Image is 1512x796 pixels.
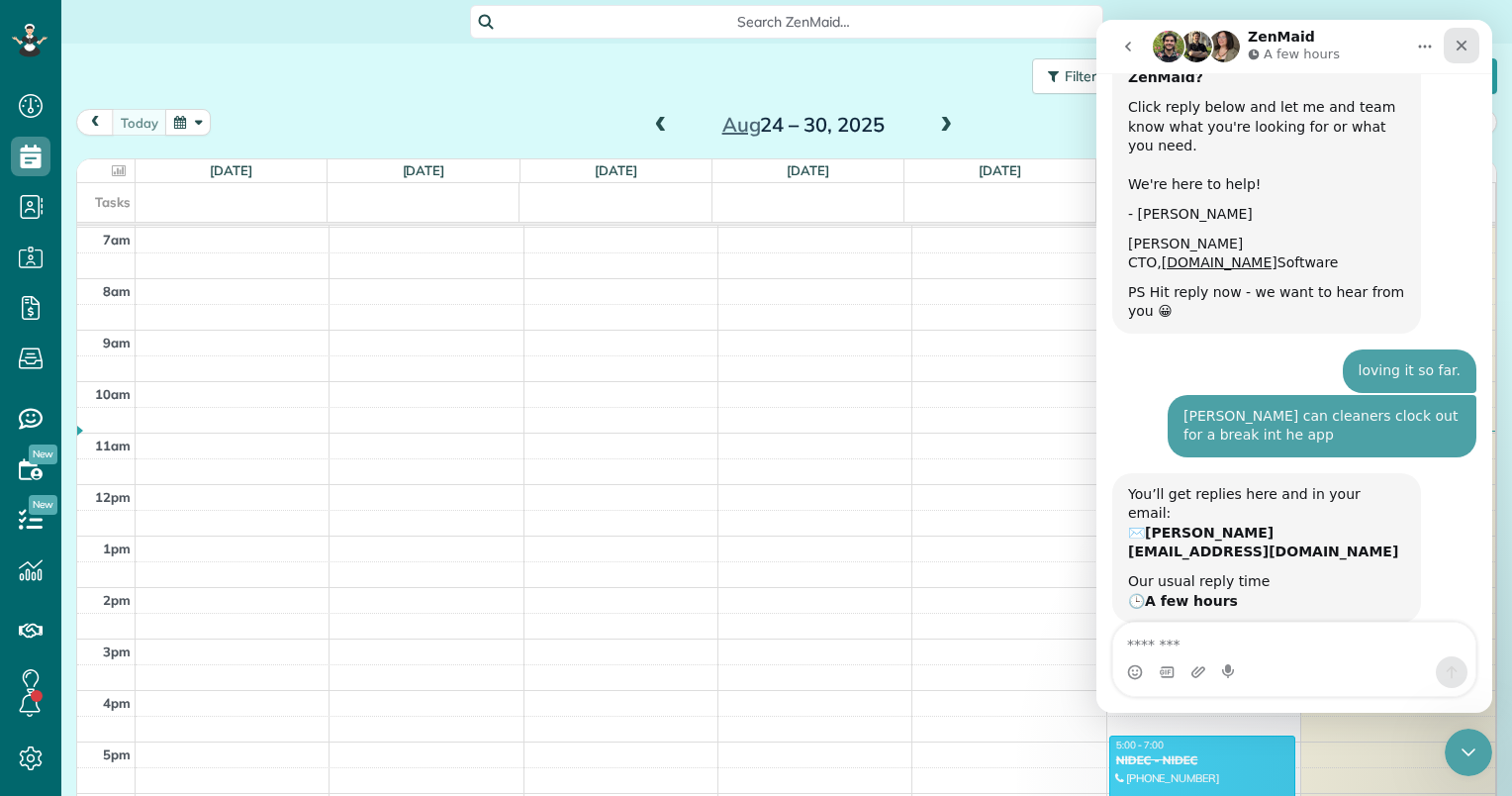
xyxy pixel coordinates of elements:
[32,185,309,205] div: - [PERSON_NAME]
[103,541,131,556] span: 1pm
[787,162,829,178] a: [DATE]
[1115,753,1289,767] div: NIDEC - NIDEC
[32,505,302,541] b: [PERSON_NAME][EMAIL_ADDRESS][DOMAIN_NAME]
[103,746,131,762] span: 5pm
[48,573,142,589] b: A few hours
[103,644,131,659] span: 3pm
[29,495,57,515] span: New
[595,162,637,178] a: [DATE]
[76,109,114,136] button: prev
[32,465,309,543] div: You’ll get replies here and in your email: ✉️
[29,445,57,464] span: New
[32,78,309,175] div: Click reply below and let me and team know what you're looking for or what you need. We're here t...
[1096,20,1492,713] iframe: Intercom live chat
[94,645,110,660] button: Upload attachment
[16,330,380,375] div: Laura says…
[722,112,761,137] span: Aug
[17,603,379,637] textarea: Message…
[95,386,131,402] span: 10am
[680,114,927,136] h2: 24 – 30, 2025
[65,235,181,250] a: [DOMAIN_NAME]
[103,232,131,248] span: 7am
[62,645,78,660] button: Gif picker
[1116,739,1164,751] span: 5:00 - 7:00
[32,263,309,302] div: PS Hit reply now - we want to hear from you 😀
[16,453,325,604] div: You’ll get replies here and in your email:✉️[PERSON_NAME][EMAIL_ADDRESS][DOMAIN_NAME]Our usual re...
[31,645,47,660] button: Emoji picker
[210,162,252,178] a: [DATE]
[103,695,131,711] span: 4pm
[103,592,131,608] span: 2pm
[1445,729,1492,776] iframe: Intercom live chat
[103,283,131,299] span: 8am
[403,162,445,178] a: [DATE]
[32,215,309,253] div: [PERSON_NAME] CTO, Software
[339,637,371,668] button: Send a message…
[95,194,131,210] span: Tasks
[1065,67,1106,85] span: Filters:
[103,335,131,350] span: 9am
[246,330,380,373] div: loving it so far.
[95,438,131,453] span: 11am
[1032,58,1192,94] button: Filters: Default
[126,645,142,660] button: Start recording
[979,162,1021,178] a: [DATE]
[1022,58,1192,94] a: Filters: Default
[16,453,380,647] div: ZenBot says…
[32,552,309,591] div: Our usual reply time 🕒
[95,489,131,505] span: 12pm
[262,342,364,361] div: loving it so far.
[71,375,380,438] div: [PERSON_NAME] can cleaners clock out for a break int he app
[87,387,364,426] div: [PERSON_NAME] can cleaners clock out for a break int he app
[16,375,380,453] div: Laura says…
[112,109,167,136] button: today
